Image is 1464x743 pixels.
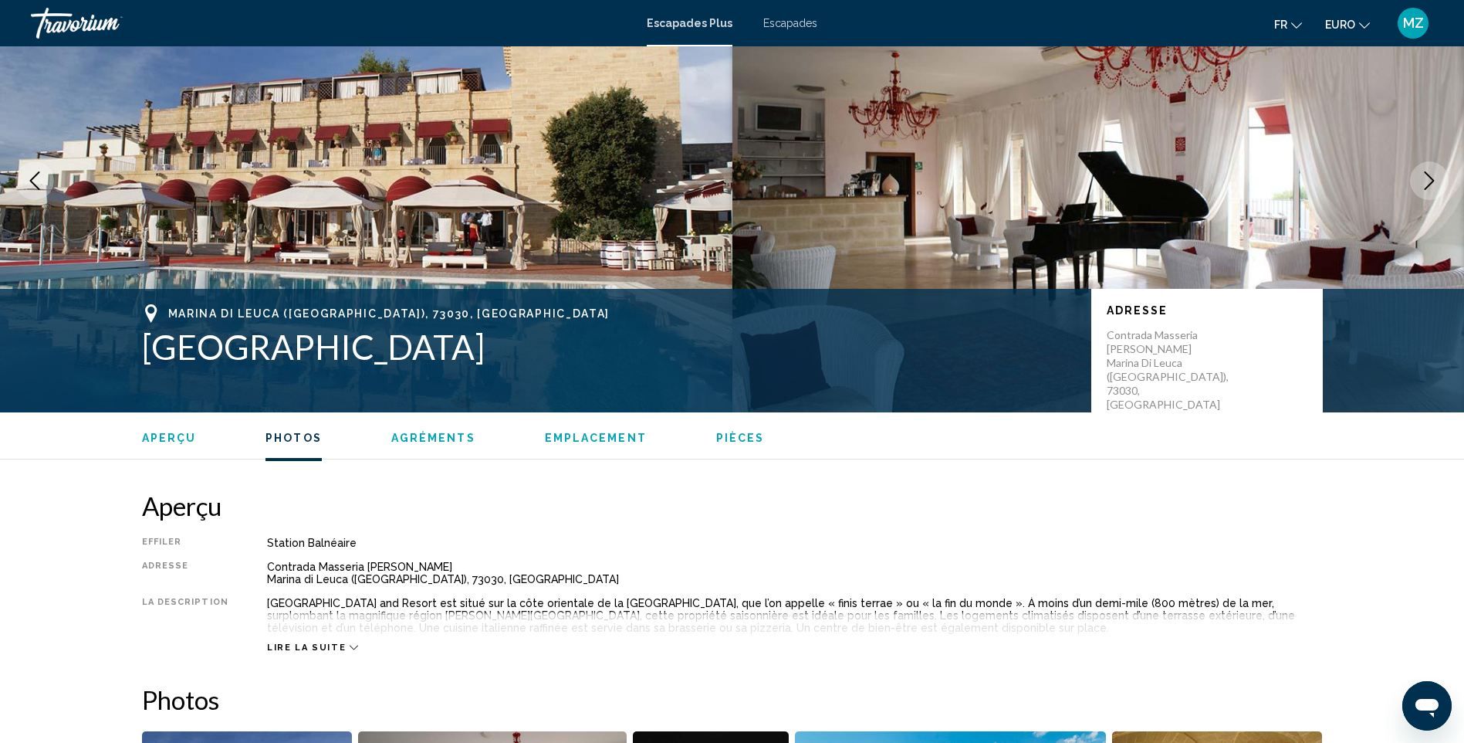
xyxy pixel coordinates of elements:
h2: Aperçu [142,490,1323,521]
span: Lire la suite [267,643,346,653]
span: Agréments [391,432,475,444]
a: Travorium [31,8,631,39]
div: Contrada Masseria [PERSON_NAME] Marina di Leuca ([GEOGRAPHIC_DATA]), 73030, [GEOGRAPHIC_DATA] [267,561,1323,585]
button: Menu utilisateur [1393,7,1433,39]
a: Escapades [763,17,817,29]
span: Pièces [716,432,765,444]
div: Effiler [142,537,228,549]
h1: [GEOGRAPHIC_DATA] [142,327,1076,367]
iframe: Bouton de lancement de la fenêtre de messagerie [1402,681,1452,731]
span: Marina di Leuca ([GEOGRAPHIC_DATA]), 73030, [GEOGRAPHIC_DATA] [168,307,610,320]
button: Emplacement [545,431,647,445]
a: Escapades Plus [647,17,732,29]
button: Changer la langue [1274,13,1302,36]
button: Photos [265,431,322,445]
p: Contrada Masseria [PERSON_NAME] Marina di Leuca ([GEOGRAPHIC_DATA]), 73030, [GEOGRAPHIC_DATA] [1107,328,1230,412]
div: [GEOGRAPHIC_DATA] and Resort est situé sur la côte orientale de la [GEOGRAPHIC_DATA], que l’on ap... [267,597,1323,634]
button: Image précédente [15,161,54,200]
button: Image suivante [1410,161,1449,200]
span: MZ [1403,15,1424,31]
button: Pièces [716,431,765,445]
div: La description [142,597,228,634]
button: Aperçu [142,431,197,445]
div: Station balnéaire [267,537,1323,549]
span: EURO [1325,19,1355,31]
span: Photos [265,432,322,444]
button: Lire la suite [267,642,358,653]
span: Emplacement [545,432,647,444]
p: Adresse [1107,304,1307,317]
button: Agréments [391,431,475,445]
h2: Photos [142,684,1323,715]
button: Changer de devise [1325,13,1370,36]
div: Adresse [142,561,228,585]
span: Fr [1274,19,1287,31]
span: Aperçu [142,432,197,444]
